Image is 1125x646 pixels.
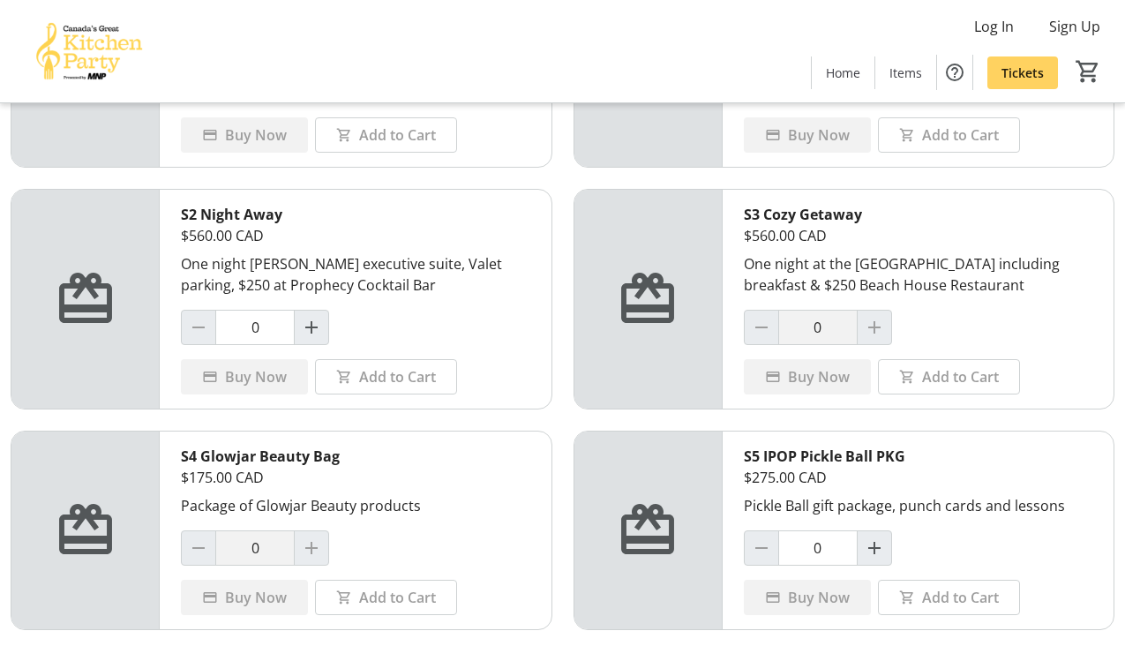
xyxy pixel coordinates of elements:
[812,56,874,89] a: Home
[1001,64,1044,82] span: Tickets
[181,225,530,246] div: $560.00 CAD
[778,310,858,345] input: S3 Cozy Getaway Quantity
[937,55,972,90] button: Help
[744,225,1093,246] div: $560.00 CAD
[181,253,530,296] div: One night [PERSON_NAME] executive suite, Valet parking, $250 at Prophecy Cocktail Bar
[889,64,922,82] span: Items
[11,7,168,95] img: Canada’s Great Kitchen Party's Logo
[1035,12,1114,41] button: Sign Up
[181,467,530,488] div: $175.00 CAD
[858,531,891,565] button: Increment by one
[778,530,858,566] input: S5 IPOP Pickle Ball PKG Quantity
[744,204,1093,225] div: S3 Cozy Getaway
[744,495,1093,516] div: Pickle Ball gift package, punch cards and lessons
[744,446,1093,467] div: S5 IPOP Pickle Ball PKG
[1072,56,1104,87] button: Cart
[974,16,1014,37] span: Log In
[960,12,1028,41] button: Log In
[181,446,530,467] div: S4 Glowjar Beauty Bag
[215,530,295,566] input: S4 Glowjar Beauty Bag Quantity
[826,64,860,82] span: Home
[744,467,1093,488] div: $275.00 CAD
[744,253,1093,296] div: One night at the [GEOGRAPHIC_DATA] including breakfast & $250 Beach House Restaurant
[875,56,936,89] a: Items
[1049,16,1100,37] span: Sign Up
[181,204,530,225] div: S2 Night Away
[215,310,295,345] input: S2 Night Away Quantity
[181,495,530,516] div: Package of Glowjar Beauty products
[295,311,328,344] button: Increment by one
[987,56,1058,89] a: Tickets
